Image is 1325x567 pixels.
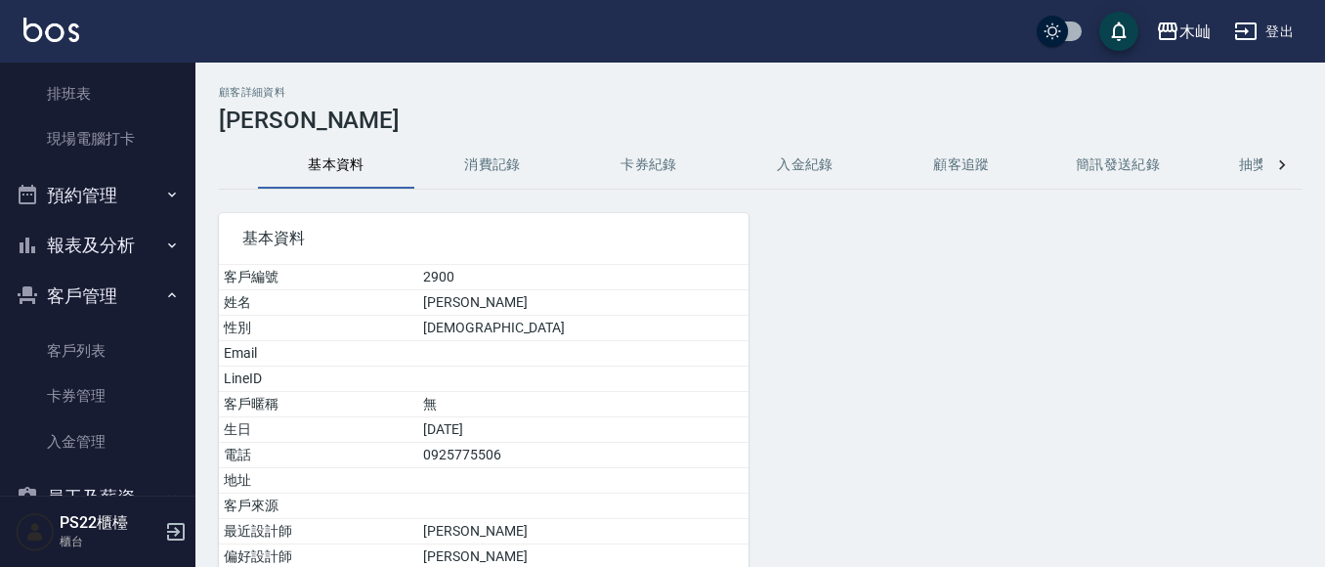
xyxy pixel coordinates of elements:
[571,142,727,189] button: 卡券紀錄
[242,229,725,248] span: 基本資料
[219,392,418,417] td: 客戶暱稱
[219,494,418,519] td: 客戶來源
[8,419,188,464] a: 入金管理
[418,417,748,443] td: [DATE]
[60,533,159,550] p: 櫃台
[8,116,188,161] a: 現場電腦打卡
[8,170,188,221] button: 預約管理
[1040,142,1196,189] button: 簡訊發送紀錄
[1099,12,1138,51] button: save
[418,392,748,417] td: 無
[8,328,188,373] a: 客戶列表
[727,142,883,189] button: 入金紀錄
[219,290,418,316] td: 姓名
[219,519,418,545] td: 最近設計師
[8,271,188,322] button: 客戶管理
[219,265,418,290] td: 客戶編號
[414,142,571,189] button: 消費記錄
[883,142,1040,189] button: 顧客追蹤
[219,417,418,443] td: 生日
[219,86,1302,99] h2: 顧客詳細資料
[258,142,414,189] button: 基本資料
[219,443,418,468] td: 電話
[219,316,418,341] td: 性別
[219,367,418,392] td: LineID
[8,472,188,523] button: 員工及薪資
[1179,20,1211,44] div: 木屾
[219,341,418,367] td: Email
[418,290,748,316] td: [PERSON_NAME]
[1226,14,1302,50] button: 登出
[418,443,748,468] td: 0925775506
[8,220,188,271] button: 報表及分析
[8,71,188,116] a: 排班表
[418,265,748,290] td: 2900
[418,316,748,341] td: [DEMOGRAPHIC_DATA]
[418,519,748,545] td: [PERSON_NAME]
[219,107,1302,134] h3: [PERSON_NAME]
[1148,12,1218,52] button: 木屾
[23,18,79,42] img: Logo
[60,513,159,533] h5: PS22櫃檯
[8,373,188,418] a: 卡券管理
[16,512,55,551] img: Person
[219,468,418,494] td: 地址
